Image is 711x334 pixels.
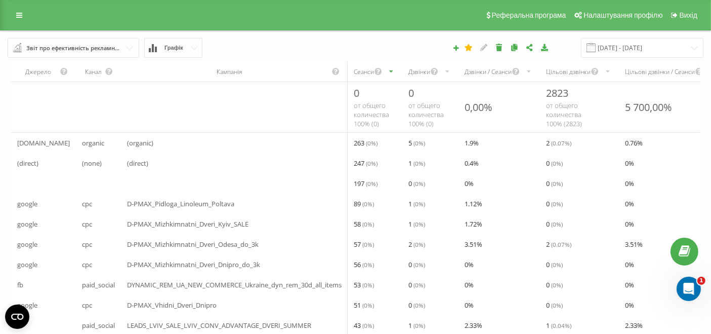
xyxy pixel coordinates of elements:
div: Джерело [17,67,60,76]
i: Цей звіт буде завантажено першим при відкритті Аналітики. Ви можете призначити будь-який інший ва... [465,44,473,51]
span: 2823 [546,86,568,100]
span: 0 [546,279,563,291]
div: Дзвінки [408,67,430,76]
span: ( 0 %) [362,281,374,289]
span: 0 [408,258,425,271]
span: ( 0 %) [551,261,563,269]
span: 1 [408,198,425,210]
span: 57 [354,238,374,250]
span: 58 [354,218,374,230]
span: 0 % [625,198,634,210]
div: 5 700,00% [625,100,672,114]
span: (direct) [17,157,38,169]
span: ( 0 %) [551,179,563,188]
span: 0 [408,86,414,100]
span: (none) [82,157,102,169]
span: 2 [408,238,425,250]
span: 89 [354,198,374,210]
span: google [17,198,37,210]
div: Дзвінки / Сеанси [465,67,512,76]
span: 0.4 % [465,157,479,169]
span: 0 % [625,177,634,190]
span: D-PMAX_Pidloga_Linoleum_Poltava [127,198,234,210]
span: paid_social [82,319,115,331]
span: 247 [354,157,378,169]
span: 1.72 % [465,218,482,230]
div: 0,00% [465,100,492,114]
div: Звіт про ефективність рекламних кампаній [26,43,121,54]
span: LEADS_LVIV_SALE_LVIV_CONV_ADVANTAGE_DVERI_SUMMER [127,319,311,331]
span: ( 0 %) [362,240,374,248]
iframe: Intercom live chat [677,277,701,301]
span: 0 % [625,299,634,311]
span: 0 [546,157,563,169]
span: google [17,238,37,250]
span: ( 0.07 %) [551,240,571,248]
span: 56 [354,258,374,271]
span: от общего количества 100% ( 2823 ) [546,101,582,128]
span: ( 0 %) [551,159,563,167]
span: organic [82,137,104,149]
span: D-PMAX_Mizhkimnatni_Dveri_Dnipro_do_3k [127,258,260,271]
span: cpc [82,218,92,230]
span: 3.51 % [625,238,643,250]
span: [DOMAIN_NAME] [17,137,70,149]
span: 0 % [625,157,634,169]
span: ( 0 %) [366,159,378,167]
span: Налаштування профілю [583,11,662,19]
span: ( 0 %) [362,220,374,228]
span: 1.12 % [465,198,482,210]
span: ( 0.07 %) [551,139,571,147]
span: 1 [408,319,425,331]
span: D-PMAX_Mizhkimnatni_Dveri_Odesa_do_3k [127,238,259,250]
span: ( 0 %) [413,240,425,248]
span: 0 [546,198,563,210]
i: Поділитися налаштуваннями звіту [525,44,534,51]
span: ( 0 %) [362,321,374,329]
span: ( 0 %) [551,301,563,309]
span: 263 [354,137,378,149]
span: от общего количества 100% ( 0 ) [354,101,389,128]
span: 0 % [625,258,634,271]
span: 2 [546,238,571,250]
span: ( 0 %) [413,261,425,269]
div: Сеанси [354,67,374,76]
span: ( 0 %) [413,321,425,329]
span: google [17,299,37,311]
span: ( 0 %) [413,281,425,289]
i: Копіювати звіт [510,44,519,51]
span: ( 0 %) [413,301,425,309]
span: 53 [354,279,374,291]
span: 0 [408,279,425,291]
i: Видалити звіт [495,44,504,51]
span: D-PMAX_Mizhkimnatni_Dveri_Kyiv_SALE [127,218,248,230]
i: Створити звіт [452,45,459,51]
span: ( 0 %) [366,139,378,147]
span: 0 % [465,177,474,190]
span: от общего количества 100% ( 0 ) [408,101,444,128]
span: DYNAMIC_REM_UA_NEW_COMMERCE_Ukraine_dyn_rem_30d_all_items [127,279,342,291]
div: Цільові дзвінки [546,67,591,76]
span: ( 0 %) [551,220,563,228]
span: cpc [82,258,92,271]
span: 43 [354,319,374,331]
span: D-PMAX_Vhidni_Dveri_Dnipro [127,299,217,311]
span: 197 [354,177,378,190]
span: cpc [82,299,92,311]
span: 0 [408,177,425,190]
span: 51 [354,299,374,311]
span: 5 [408,137,425,149]
div: Кампанія [127,67,331,76]
span: 2.33 % [625,319,643,331]
div: Цільові дзвінки / Сеанси [625,67,695,76]
span: (organic) [127,137,153,149]
span: 0 % [465,258,474,271]
span: 2.33 % [465,319,482,331]
span: 0 [546,218,563,230]
span: 0 [546,299,563,311]
span: google [17,258,37,271]
span: 0 [408,299,425,311]
span: Реферальна програма [492,11,566,19]
button: Графік [144,38,202,58]
button: Open CMP widget [5,305,29,329]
